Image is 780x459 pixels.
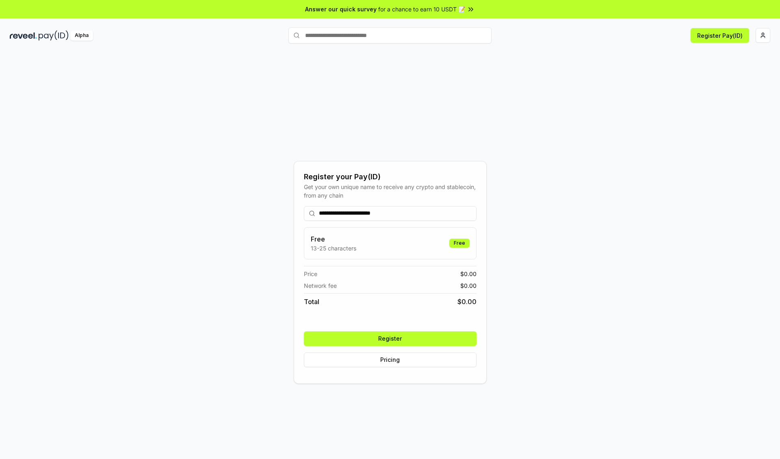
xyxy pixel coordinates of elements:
[305,5,377,13] span: Answer our quick survey
[39,30,69,41] img: pay_id
[449,239,470,248] div: Free
[460,281,477,290] span: $ 0.00
[311,244,356,252] p: 13-25 characters
[10,30,37,41] img: reveel_dark
[457,297,477,307] span: $ 0.00
[378,5,465,13] span: for a chance to earn 10 USDT 📝
[311,234,356,244] h3: Free
[304,183,477,200] div: Get your own unique name to receive any crypto and stablecoin, from any chain
[304,281,337,290] span: Network fee
[304,352,477,367] button: Pricing
[304,297,319,307] span: Total
[691,28,749,43] button: Register Pay(ID)
[304,331,477,346] button: Register
[304,270,317,278] span: Price
[70,30,93,41] div: Alpha
[460,270,477,278] span: $ 0.00
[304,171,477,183] div: Register your Pay(ID)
